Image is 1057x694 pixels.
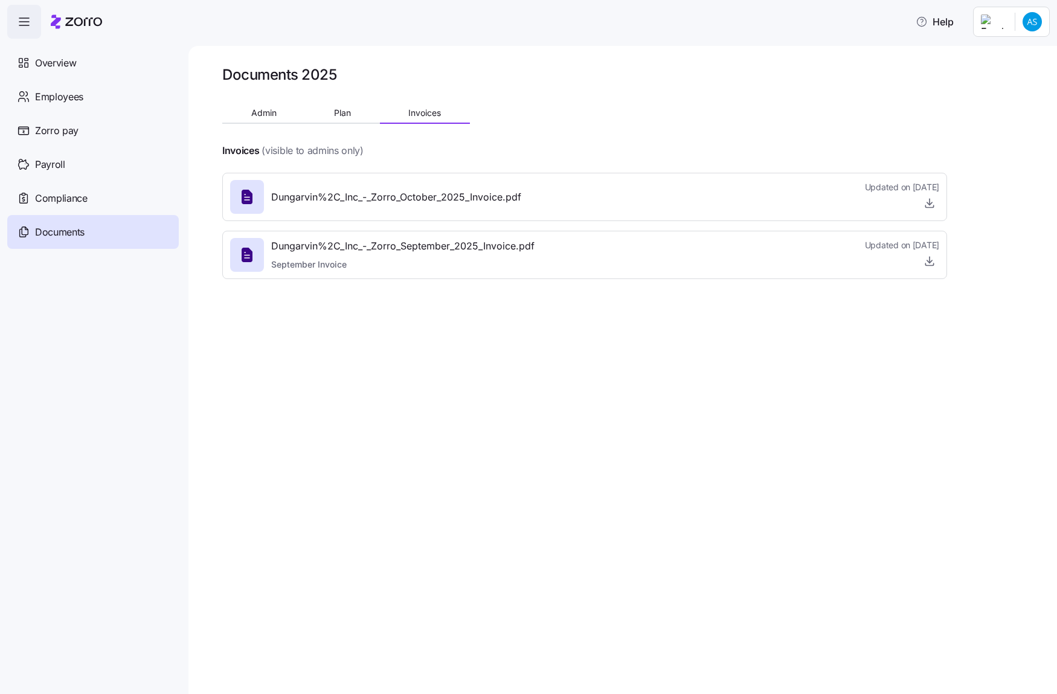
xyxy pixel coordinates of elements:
span: Documents [35,225,85,240]
a: Payroll [7,147,179,181]
h4: Invoices [222,144,259,158]
span: Compliance [35,191,88,206]
span: Dungarvin%2C_Inc_-_Zorro_September_2025_Invoice.pdf [271,239,535,254]
button: Help [906,10,963,34]
a: Overview [7,46,179,80]
a: Employees [7,80,179,114]
span: Updated on [DATE] [865,181,939,193]
img: 6868d2b515736b2f1331ef8d07e4bd0e [1023,12,1042,31]
h1: Documents 2025 [222,65,336,84]
a: Documents [7,215,179,249]
span: Zorro pay [35,123,79,138]
span: Admin [251,109,277,117]
span: Overview [35,56,76,71]
span: September Invoice [271,259,535,271]
img: Employer logo [981,14,1005,29]
span: Employees [35,89,83,104]
span: Payroll [35,157,65,172]
span: (visible to admins only) [262,143,363,158]
span: Help [916,14,954,29]
span: Invoices [408,109,441,117]
a: Zorro pay [7,114,179,147]
span: Updated on [DATE] [865,239,939,251]
span: Dungarvin%2C_Inc_-_Zorro_October_2025_Invoice.pdf [271,190,521,205]
span: Plan [334,109,351,117]
a: Compliance [7,181,179,215]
